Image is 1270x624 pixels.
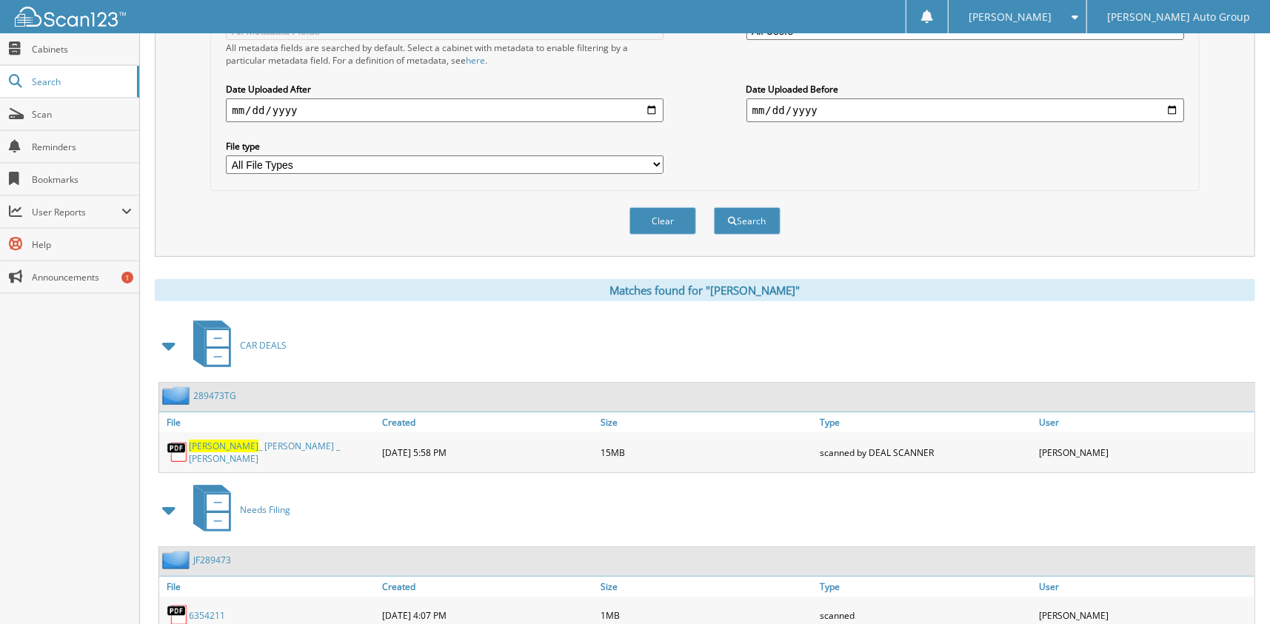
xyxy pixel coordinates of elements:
[226,140,664,152] label: File type
[598,412,817,432] a: Size
[969,13,1052,21] span: [PERSON_NAME]
[714,207,781,235] button: Search
[598,577,817,597] a: Size
[32,141,132,153] span: Reminders
[32,43,132,56] span: Cabinets
[816,577,1035,597] a: Type
[32,238,132,251] span: Help
[746,83,1184,95] label: Date Uploaded Before
[816,436,1035,469] div: scanned by DEAL SCANNER
[159,577,378,597] a: File
[240,503,290,516] span: Needs Filing
[1107,13,1250,21] span: [PERSON_NAME] Auto Group
[32,206,121,218] span: User Reports
[32,173,132,186] span: Bookmarks
[184,480,290,539] a: Needs Filing
[162,551,193,569] img: folder2.png
[226,83,664,95] label: Date Uploaded After
[155,279,1255,301] div: Matches found for "[PERSON_NAME]"
[189,440,258,452] span: [PERSON_NAME]
[189,440,375,465] a: [PERSON_NAME]_ [PERSON_NAME] _ [PERSON_NAME]
[121,272,133,284] div: 1
[1035,577,1254,597] a: User
[32,271,132,284] span: Announcements
[816,412,1035,432] a: Type
[184,316,287,375] a: CAR DEALS
[378,436,598,469] div: [DATE] 5:58 PM
[746,98,1184,122] input: end
[240,339,287,352] span: CAR DEALS
[189,609,225,622] a: 6354211
[629,207,696,235] button: Clear
[167,441,189,463] img: PDF.png
[32,108,132,121] span: Scan
[162,386,193,405] img: folder2.png
[226,41,664,67] div: All metadata fields are searched by default. Select a cabinet with metadata to enable filtering b...
[1035,412,1254,432] a: User
[193,389,236,402] a: 289473TG
[466,54,485,67] a: here
[159,412,378,432] a: File
[32,76,130,88] span: Search
[378,577,598,597] a: Created
[378,412,598,432] a: Created
[226,98,664,122] input: start
[1196,553,1270,624] iframe: Chat Widget
[1035,436,1254,469] div: [PERSON_NAME]
[598,436,817,469] div: 15MB
[15,7,126,27] img: scan123-logo-white.svg
[193,554,231,566] a: JF289473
